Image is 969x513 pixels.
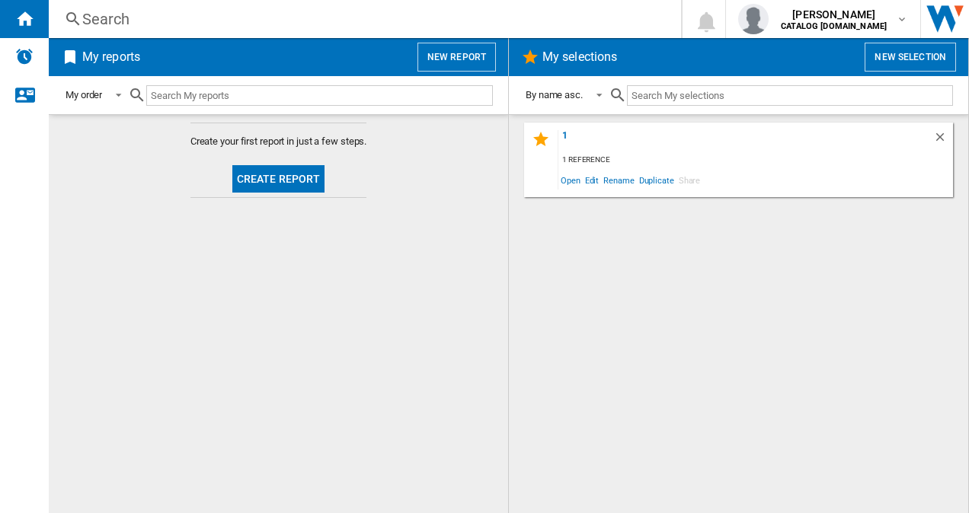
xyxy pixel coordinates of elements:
[558,130,933,151] div: 1
[558,170,583,190] span: Open
[865,43,956,72] button: New selection
[146,85,493,106] input: Search My reports
[781,21,887,31] b: CATALOG [DOMAIN_NAME]
[738,4,769,34] img: profile.jpg
[558,151,953,170] div: 1 reference
[417,43,496,72] button: New report
[627,85,953,106] input: Search My selections
[79,43,143,72] h2: My reports
[583,170,602,190] span: Edit
[601,170,636,190] span: Rename
[539,43,620,72] h2: My selections
[82,8,641,30] div: Search
[232,165,325,193] button: Create report
[15,47,34,65] img: alerts-logo.svg
[933,130,953,151] div: Delete
[190,135,367,148] span: Create your first report in just a few steps.
[526,89,583,100] div: By name asc.
[781,7,887,22] span: [PERSON_NAME]
[66,89,102,100] div: My order
[637,170,676,190] span: Duplicate
[676,170,703,190] span: Share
